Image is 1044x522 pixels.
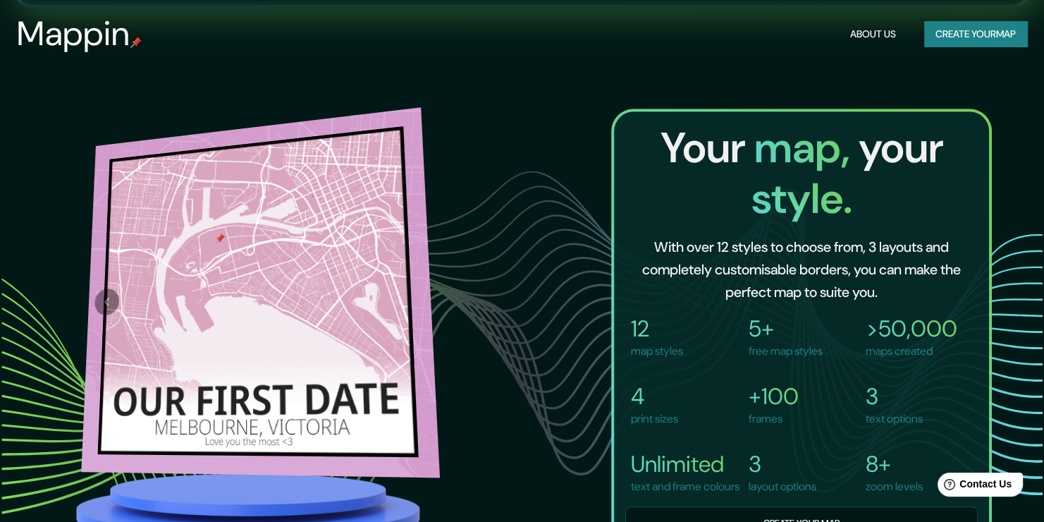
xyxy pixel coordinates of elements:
h3: Mappin [17,14,130,54]
span: style. [751,171,852,226]
p: text options [866,411,923,427]
h4: >50,000 [866,315,957,343]
h4: Unlimited [631,450,739,478]
p: text and frame colours [631,478,739,495]
p: print sizes [631,411,678,427]
p: maps created [866,343,957,360]
h4: 8+ [866,450,923,478]
img: mappin-pin [130,37,142,48]
span: map, [754,120,858,176]
h4: 12 [631,315,683,343]
p: free map styles [749,343,823,360]
h4: 3 [866,382,923,411]
h4: 4 [631,382,678,411]
h6: With over 12 styles to choose from, 3 layouts and completely customisable borders, you can make t... [637,236,966,303]
img: melbourne.png [81,107,439,478]
p: map styles [631,343,683,360]
button: About Us [845,21,902,47]
h2: Your your [625,123,978,224]
button: Create yourmap [924,21,1027,47]
h4: 5+ [749,315,823,343]
h4: +100 [749,382,799,411]
p: frames [749,411,799,427]
button: Previous [94,288,120,315]
iframe: Help widget launcher [919,467,1028,506]
h4: 3 [749,450,816,478]
p: layout options [749,478,816,495]
p: zoom levels [866,478,923,495]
